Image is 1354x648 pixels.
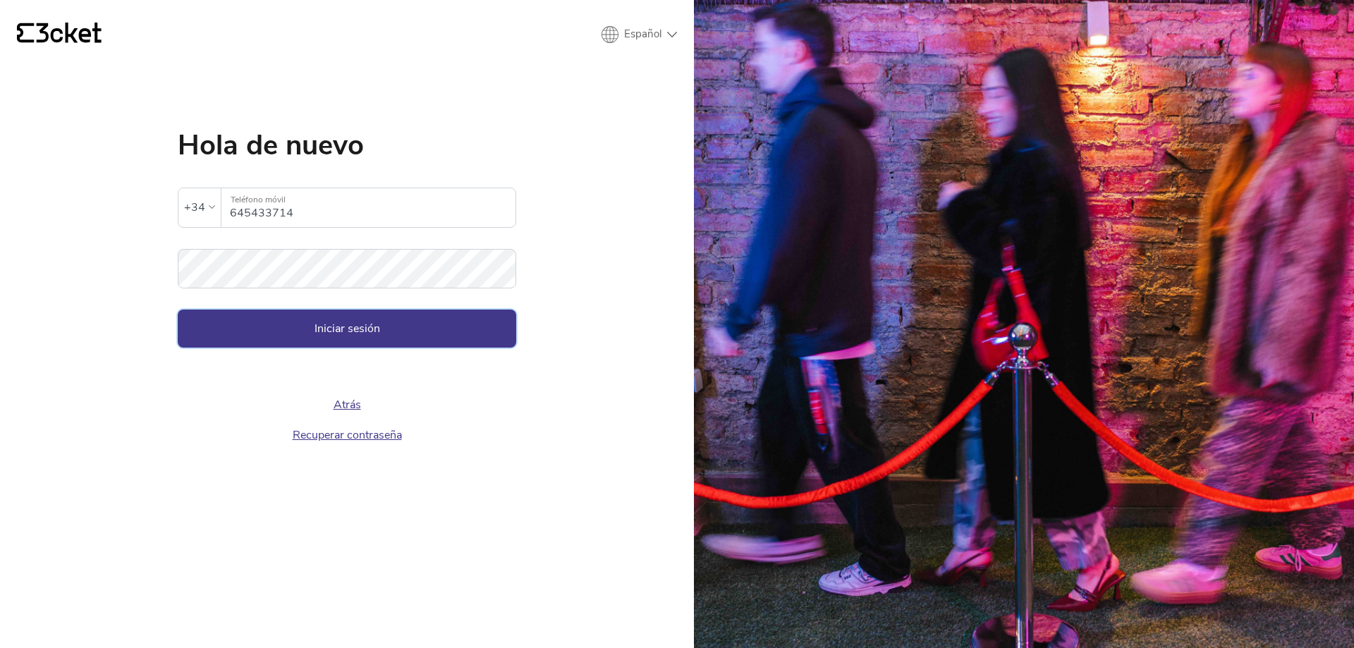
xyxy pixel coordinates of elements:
a: Atrás [334,397,361,412]
label: Contraseña [178,249,516,272]
g: {' '} [17,23,34,43]
a: Recuperar contraseña [293,427,402,443]
button: Iniciar sesión [178,310,516,348]
a: {' '} [17,23,102,47]
h1: Hola de nuevo [178,131,516,159]
input: Teléfono móvil [230,188,516,227]
label: Teléfono móvil [221,188,516,212]
div: +34 [184,197,205,218]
